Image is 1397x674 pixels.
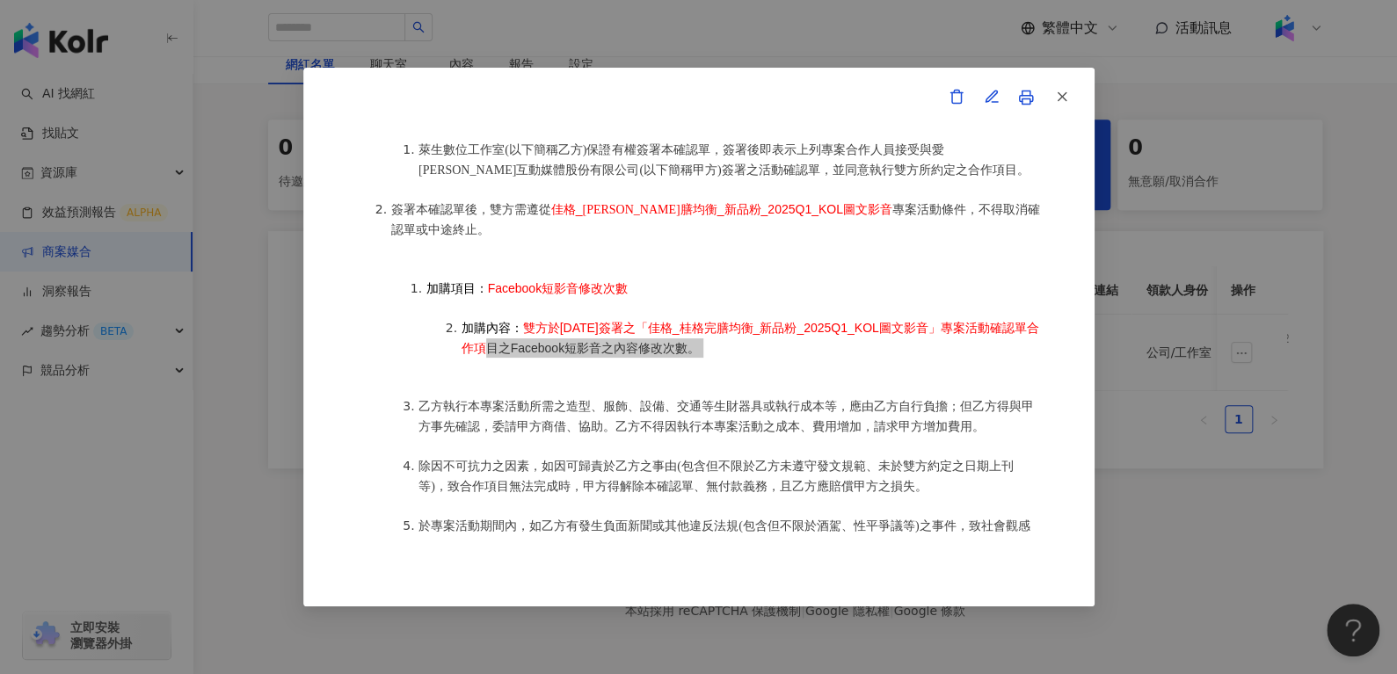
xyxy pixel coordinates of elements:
span: 簽署本確認單後，雙方需遵從 [391,203,551,216]
span: 加購項目： [426,282,488,295]
span: 圖文影音 [843,203,892,216]
span: _ [717,202,724,216]
span: 除因不可抗力之因素，如因可歸責於乙方之事由(包含但不限於乙方未遵守發文規範、未於雙方約定之日期上刊等)，致合作項目無法完成時，甲方得解除本確認單、無付款義務，且乙方應賠償甲方之損失。 [418,460,1014,493]
span: 乙方執行本專案活動所需之造型、服飾、設備、交通等生財器具或執行成本等，應由乙方自行負擔；但乙方得與甲方事先確認，委請甲方商借、協助。乙方不得因執行本專案活動之成本、費用增加，請求甲方增加費用。 [418,400,1034,433]
span: 新品粉 [724,203,760,216]
span: 於專案活動期間內，如乙方有發生負面新聞或其他違反法規(包含但不限於酒駕、性平爭議等)之事件，致社會觀感不佳、形象受損、負評產生等情況時，雙方同意，處理流程依下列方式辦理： [418,519,1030,553]
span: 雙方於[DATE]簽署之「佳格_桂格完膳均衡_新品粉_2025Q1_KOL圖文影音」專案活動確認單合作項目之Facebook短影音之內容修改次數。 [462,321,1039,355]
span: [PERSON_NAME]膳均衡 [582,203,717,216]
span: 加購內容： [462,322,523,335]
span: 萊生數位工作室(以下簡稱乙方)保證有權簽署本確認單，簽署後即表示上列專案合作人員接受與愛[PERSON_NAME]互動媒體股份有限公司(以下簡稱甲方)簽署之活動確認單，並同意執行雙方所約定之合作項目。 [418,143,1030,177]
span: 佳格 [551,203,576,216]
span: _ [576,202,583,216]
span: 專案活動條件，不得取消確認單或中途終止。 [391,203,1040,236]
span: Facebook短影音修改次數 [488,281,628,295]
div: [x] 當我按下「我同意」按鈕後，即代表我已審閱並同意本文件之全部內容，且我是合法或有權限的簽署人。(GMT+8 [DATE] 15:51) [356,138,1042,537]
span: _2025Q1_KOL [760,202,842,216]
